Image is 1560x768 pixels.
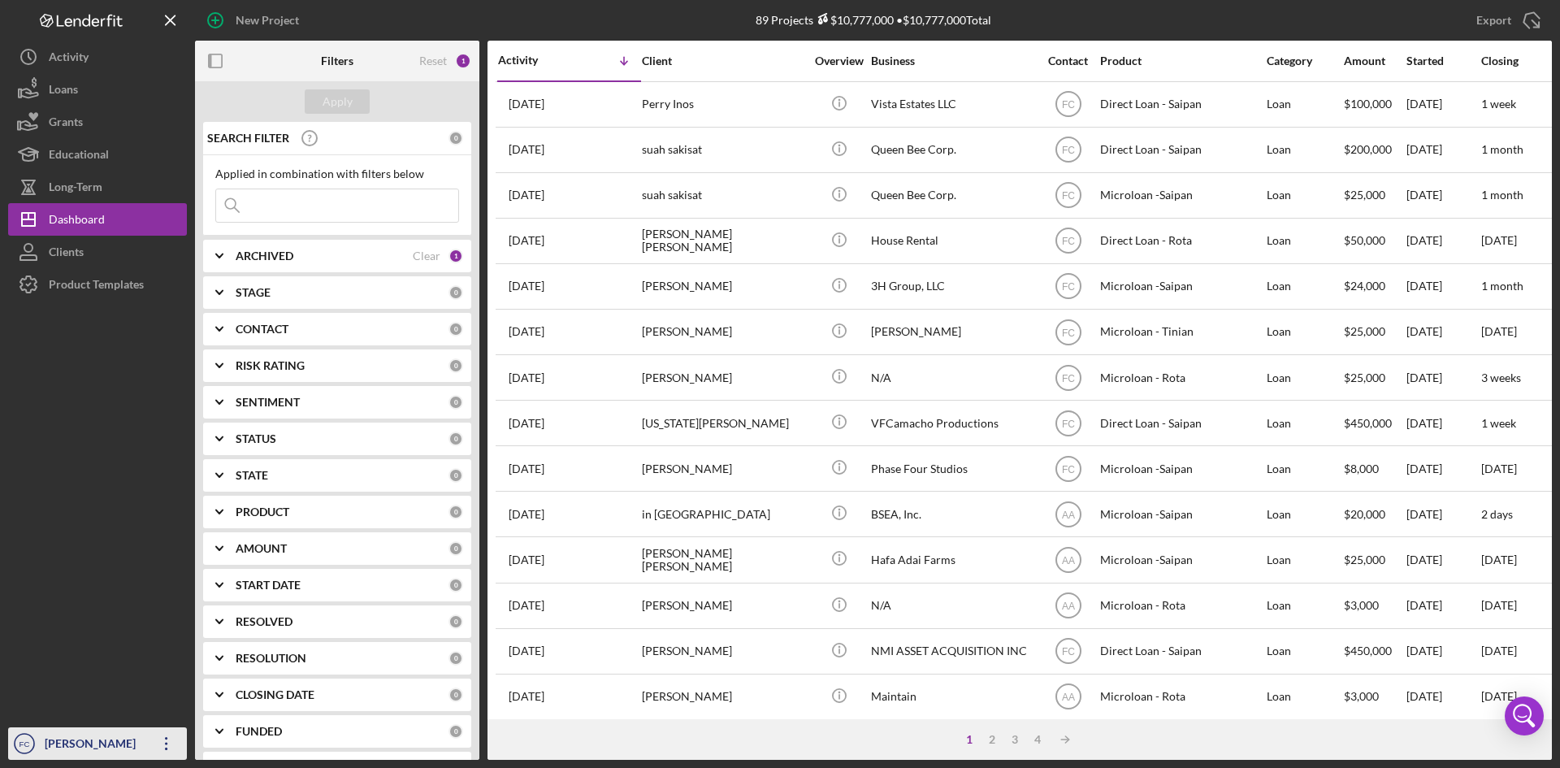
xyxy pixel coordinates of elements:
[642,584,804,627] div: [PERSON_NAME]
[1344,462,1379,475] span: $8,000
[958,733,981,746] div: 1
[642,447,804,490] div: [PERSON_NAME]
[871,174,1033,217] div: Queen Bee Corp.
[1062,327,1075,338] text: FC
[1062,463,1075,475] text: FC
[1481,371,1521,384] time: 3 weeks
[808,54,869,67] div: Overview
[236,286,271,299] b: STAGE
[1267,310,1342,354] div: Loan
[413,249,440,263] div: Clear
[236,4,299,37] div: New Project
[1460,4,1552,37] button: Export
[236,505,289,519] b: PRODUCT
[448,541,463,556] div: 0
[1481,598,1517,612] time: [DATE]
[509,98,544,111] time: 2025-09-28 23:34
[1344,689,1379,703] span: $3,000
[871,492,1033,536] div: BSEA, Inc.
[1267,584,1342,627] div: Loan
[49,236,84,272] div: Clients
[236,469,268,482] b: STATE
[448,131,463,145] div: 0
[509,143,544,156] time: 2025-09-24 04:02
[1406,128,1480,171] div: [DATE]
[642,219,804,263] div: [PERSON_NAME] [PERSON_NAME]
[1100,83,1263,126] div: Direct Loan - Saipan
[1406,356,1480,399] div: [DATE]
[207,132,289,145] b: SEARCH FILTER
[509,553,544,566] time: 2025-08-14 05:40
[8,236,187,268] button: Clients
[448,249,463,263] div: 1
[236,542,287,555] b: AMOUNT
[19,740,30,748] text: FC
[1481,553,1517,566] time: [DATE]
[1344,416,1392,430] span: $450,000
[8,73,187,106] button: Loans
[1481,233,1517,247] time: [DATE]
[236,579,301,592] b: START DATE
[195,4,315,37] button: New Project
[1344,188,1385,202] span: $25,000
[509,690,544,703] time: 2025-07-25 02:15
[871,219,1033,263] div: House Rental
[1267,128,1342,171] div: Loan
[1481,279,1523,293] time: 1 month
[1481,416,1516,430] time: 1 week
[236,725,282,738] b: FUNDED
[1344,97,1392,111] span: $100,000
[1062,145,1075,156] text: FC
[1481,507,1513,521] time: 2 days
[1061,692,1074,703] text: AA
[1481,689,1517,703] time: [DATE]
[1406,310,1480,354] div: [DATE]
[509,189,544,202] time: 2025-09-24 03:06
[8,203,187,236] a: Dashboard
[448,505,463,519] div: 0
[509,644,544,657] time: 2025-07-31 05:31
[981,733,1003,746] div: 2
[642,265,804,308] div: [PERSON_NAME]
[8,41,187,73] a: Activity
[448,432,463,446] div: 0
[1267,54,1342,67] div: Category
[871,83,1033,126] div: Vista Estates LLC
[1344,142,1392,156] span: $200,000
[448,285,463,300] div: 0
[455,53,471,69] div: 1
[1267,630,1342,673] div: Loan
[8,138,187,171] button: Educational
[871,128,1033,171] div: Queen Bee Corp.
[1100,310,1263,354] div: Microloan - Tinian
[1505,696,1544,735] div: Open Intercom Messenger
[236,615,292,628] b: RESOLVED
[448,322,463,336] div: 0
[813,13,894,27] div: $10,777,000
[1100,401,1263,445] div: Direct Loan - Saipan
[448,468,463,483] div: 0
[1344,644,1392,657] span: $450,000
[1100,174,1263,217] div: Microloan -Saipan
[8,727,187,760] button: FC[PERSON_NAME]
[1406,447,1480,490] div: [DATE]
[1406,83,1480,126] div: [DATE]
[1100,630,1263,673] div: Direct Loan - Saipan
[1100,538,1263,581] div: Microloan -Saipan
[8,268,187,301] button: Product Templates
[509,371,544,384] time: 2025-09-09 02:44
[871,401,1033,445] div: VFCamacho Productions
[642,83,804,126] div: Perry Inos
[1003,733,1026,746] div: 3
[1406,492,1480,536] div: [DATE]
[642,401,804,445] div: [US_STATE][PERSON_NAME]
[1481,644,1517,657] time: [DATE]
[756,13,991,27] div: 89 Projects • $10,777,000 Total
[509,599,544,612] time: 2025-08-10 23:09
[509,462,544,475] time: 2025-08-22 02:35
[871,54,1033,67] div: Business
[1100,265,1263,308] div: Microloan -Saipan
[871,538,1033,581] div: Hafa Adai Farms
